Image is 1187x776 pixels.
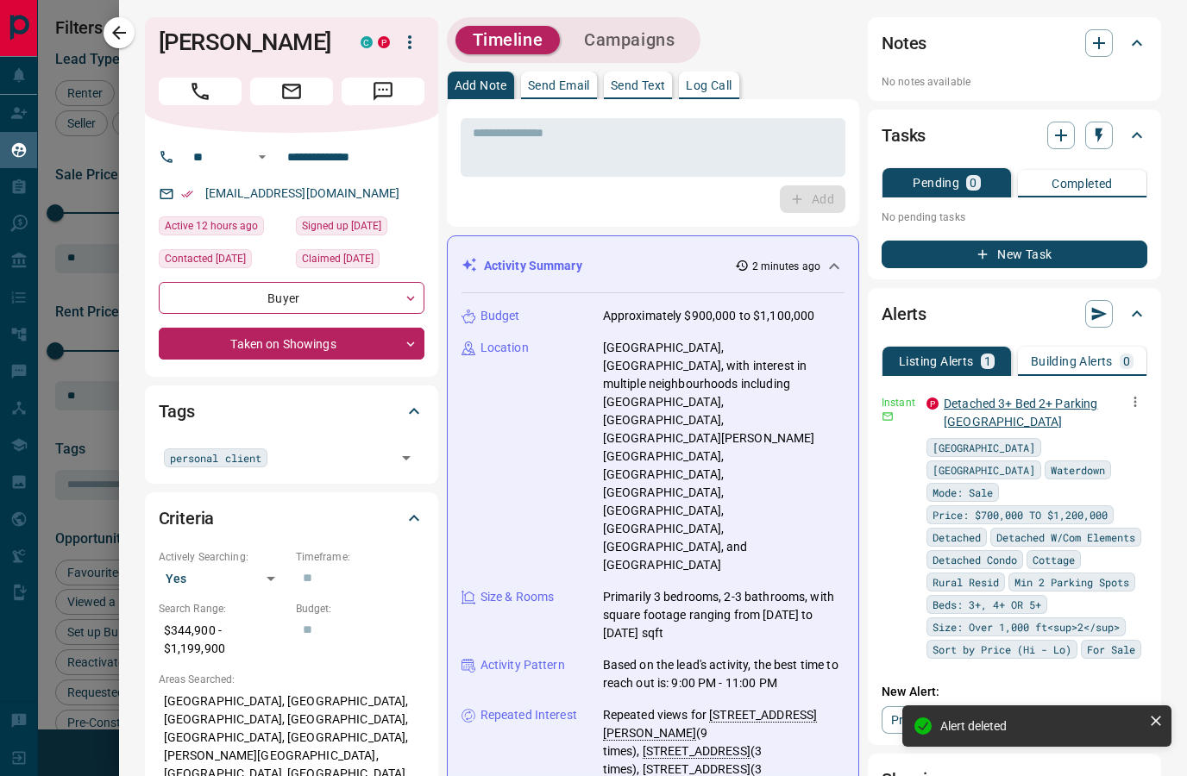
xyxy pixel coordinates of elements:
[1014,573,1129,591] span: Min 2 Parking Spots
[933,484,993,501] span: Mode: Sale
[567,26,692,54] button: Campaigns
[1123,355,1130,367] p: 0
[1033,551,1075,568] span: Cottage
[480,588,555,606] p: Size & Rooms
[882,29,926,57] h2: Notes
[159,282,424,314] div: Buyer
[882,204,1147,230] p: No pending tasks
[603,307,815,325] p: Approximately $900,000 to $1,100,000
[603,588,845,642] p: Primarily 3 bedrooms, 2-3 bathrooms, with square footage ranging from [DATE] to [DATE] sqft
[462,250,845,282] div: Activity Summary2 minutes ago
[933,439,1035,456] span: [GEOGRAPHIC_DATA]
[933,529,981,546] span: Detached
[480,656,565,674] p: Activity Pattern
[165,217,258,235] span: Active 12 hours ago
[252,147,273,167] button: Open
[159,249,287,273] div: Thu Jul 03 2025
[296,601,424,616] p: Budget:
[394,446,418,470] button: Open
[361,36,373,48] div: condos.ca
[455,26,561,54] button: Timeline
[455,79,507,91] p: Add Note
[933,506,1108,523] span: Price: $700,000 TO $1,200,000
[181,188,193,200] svg: Email Verified
[159,78,242,105] span: Call
[159,498,424,539] div: Criteria
[159,616,287,663] p: $344,900 - $1,199,900
[342,78,424,105] span: Message
[302,217,381,235] span: Signed up [DATE]
[159,397,195,425] h2: Tags
[165,250,246,267] span: Contacted [DATE]
[940,719,1142,733] div: Alert deleted
[159,565,287,592] div: Yes
[899,355,974,367] p: Listing Alerts
[1087,641,1135,658] span: For Sale
[882,122,926,149] h2: Tasks
[480,706,577,724] p: Repeated Interest
[933,596,1041,613] span: Beds: 3+, 4+ OR 5+
[611,79,666,91] p: Send Text
[926,397,939,410] div: property.ca
[480,307,520,325] p: Budget
[302,250,374,267] span: Claimed [DATE]
[996,529,1135,546] span: Detached W/Com Elements
[882,395,916,410] p: Instant
[913,177,959,189] p: Pending
[882,683,1147,701] p: New Alert:
[159,328,424,360] div: Taken on Showings
[159,601,287,616] p: Search Range:
[882,300,926,328] h2: Alerts
[933,618,1120,635] span: Size: Over 1,000 ft<sup>2</sup>
[1031,355,1113,367] p: Building Alerts
[378,36,390,48] div: property.ca
[296,249,424,273] div: Wed Jul 02 2025
[882,22,1147,64] div: Notes
[882,706,970,734] a: Property
[159,549,287,565] p: Actively Searching:
[159,28,335,56] h1: [PERSON_NAME]
[484,257,582,275] p: Activity Summary
[159,672,424,687] p: Areas Searched:
[1052,178,1113,190] p: Completed
[970,177,977,189] p: 0
[250,78,333,105] span: Email
[933,573,999,591] span: Rural Resid
[296,216,424,241] div: Wed Jul 02 2025
[205,186,400,200] a: [EMAIL_ADDRESS][DOMAIN_NAME]
[882,293,1147,335] div: Alerts
[686,79,732,91] p: Log Call
[1051,461,1105,479] span: Waterdown
[933,461,1035,479] span: [GEOGRAPHIC_DATA]
[944,397,1097,429] a: Detached 3+ Bed 2+ Parking [GEOGRAPHIC_DATA]
[159,216,287,241] div: Sun Sep 14 2025
[603,339,845,574] p: [GEOGRAPHIC_DATA], [GEOGRAPHIC_DATA], with interest in multiple neighbourhoods including [GEOGRAP...
[752,259,820,274] p: 2 minutes ago
[933,551,1017,568] span: Detached Condo
[170,449,262,466] span: personal client
[480,339,529,357] p: Location
[984,355,991,367] p: 1
[603,656,845,692] p: Based on the lead's activity, the best time to reach out is: 9:00 PM - 11:00 PM
[159,391,424,432] div: Tags
[933,641,1071,658] span: Sort by Price (Hi - Lo)
[159,504,215,532] h2: Criteria
[882,74,1147,90] p: No notes available
[882,115,1147,156] div: Tasks
[882,410,894,422] svg: Email
[882,241,1147,268] button: New Task
[528,79,590,91] p: Send Email
[296,549,424,565] p: Timeframe:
